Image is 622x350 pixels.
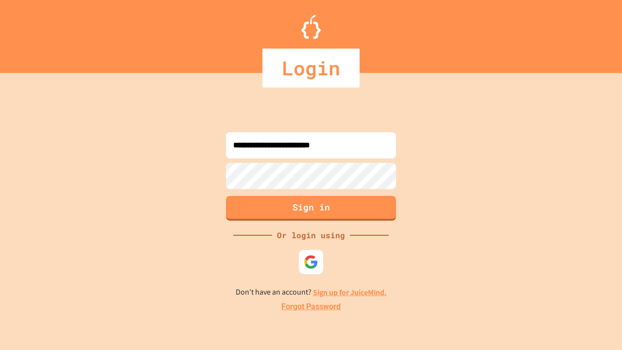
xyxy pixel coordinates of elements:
img: google-icon.svg [304,255,318,269]
a: Forgot Password [281,301,341,313]
iframe: chat widget [581,311,612,340]
iframe: chat widget [541,269,612,310]
p: Don't have an account? [236,286,387,298]
a: Sign up for JuiceMind. [313,287,387,297]
button: Sign in [226,196,396,221]
div: Login [262,49,360,87]
img: Logo.svg [301,15,321,39]
div: Or login using [272,229,350,241]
